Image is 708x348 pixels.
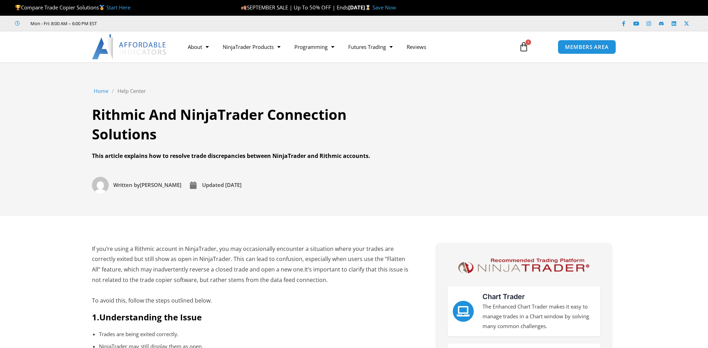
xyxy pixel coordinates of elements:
b: Understanding the Issue [99,311,202,323]
a: Reviews [400,39,433,55]
span: If you’re using a Rithmic account in NinjaTrader, you may occasionally encounter a situation wher... [92,245,408,284]
a: NinjaTrader Products [216,39,287,55]
a: 1 [508,37,539,57]
p: Trades are being exited correctly. [99,329,406,339]
span: To avoid this, follow the steps outlined below. [92,297,212,304]
div: This article explains how to resolve trade discrepancies between NinjaTrader and Rithmic accounts. [92,151,414,161]
p: The Enhanced Chart Trader makes it easy to manage trades in a Chart window by solving many common... [482,302,595,331]
span: MEMBERS AREA [565,44,609,50]
img: Picture of David Koehler [92,177,109,194]
a: About [181,39,216,55]
a: Chart Trader [482,292,525,301]
span: Compare Trade Copier Solutions [15,4,130,11]
a: Help Center [117,86,146,96]
time: [DATE] [225,181,242,188]
span: / [112,86,114,96]
a: Programming [287,39,341,55]
a: Start Here [106,4,130,11]
iframe: Customer reviews powered by Trustpilot [107,20,212,27]
span: 1 [525,39,531,45]
img: NinjaTrader Logo | Affordable Indicators – NinjaTrader [455,256,592,276]
img: LogoAI | Affordable Indicators – NinjaTrader [92,34,167,59]
a: Chart Trader [453,301,474,322]
a: Save Now [372,4,396,11]
span: SEPTEMBER SALE | Up To 50% OFF | Ends [241,4,348,11]
h1: Rithmic And NinjaTrader Connection Solutions [92,105,414,144]
img: 🍂 [241,5,246,10]
img: 🏆 [15,5,21,10]
strong: [DATE] [348,4,372,11]
img: 🥇 [99,5,105,10]
span: Mon - Fri: 8:00 AM – 6:00 PM EST [29,19,97,28]
nav: Menu [181,39,511,55]
span: Written by [113,181,140,188]
img: ⌛ [365,5,371,10]
span: Updated [202,181,224,188]
span: It’s important to clarify that this issue is not related to the trade copier software, but rather... [92,266,408,284]
a: Futures Trading [341,39,400,55]
a: MEMBERS AREA [558,40,616,54]
a: Home [94,86,108,96]
span: [PERSON_NAME] [112,180,181,190]
h2: 1. [92,312,413,322]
